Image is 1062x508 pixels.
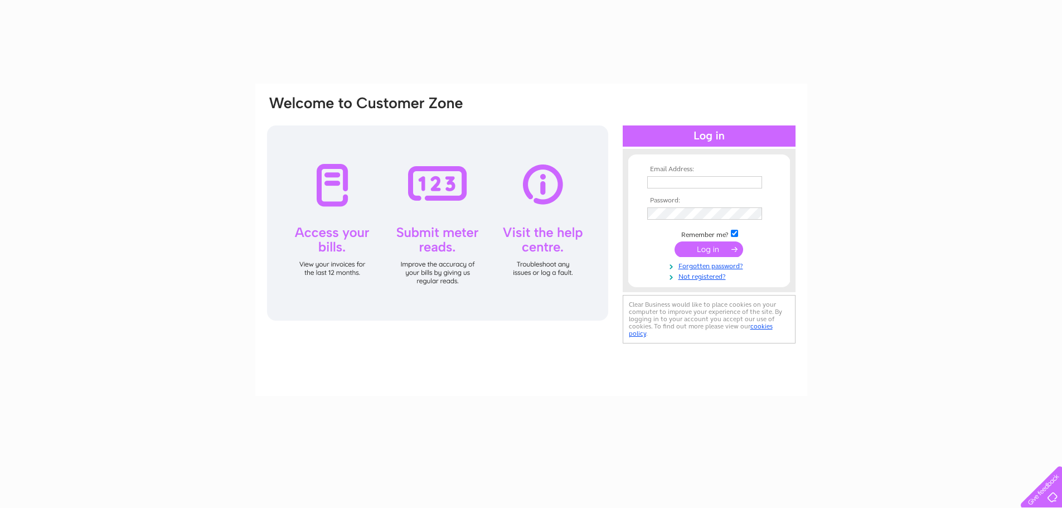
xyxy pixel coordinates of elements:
div: Clear Business would like to place cookies on your computer to improve your experience of the sit... [623,295,796,343]
a: Forgotten password? [647,260,774,270]
td: Remember me? [644,228,774,239]
th: Password: [644,197,774,205]
a: cookies policy [629,322,773,337]
a: Not registered? [647,270,774,281]
input: Submit [675,241,743,257]
th: Email Address: [644,166,774,173]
